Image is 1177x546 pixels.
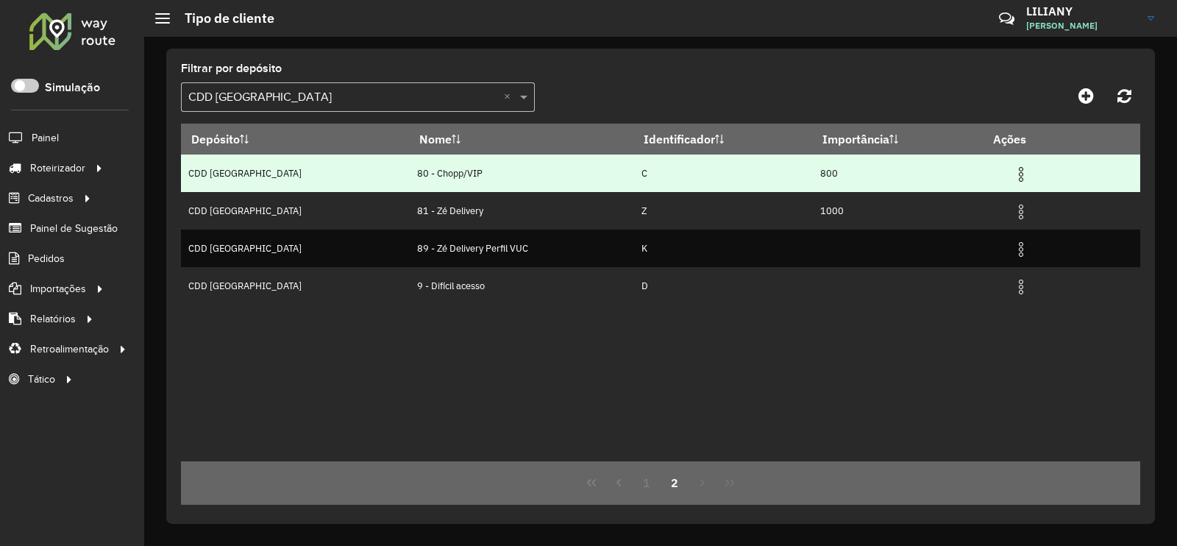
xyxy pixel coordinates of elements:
[983,124,1071,155] th: Ações
[409,192,634,230] td: 81 - Zé Delivery
[30,341,109,357] span: Retroalimentação
[812,124,983,155] th: Importância
[1026,4,1137,18] h3: LILIANY
[30,281,86,297] span: Importações
[634,192,812,230] td: Z
[32,130,59,146] span: Painel
[181,192,409,230] td: CDD [GEOGRAPHIC_DATA]
[28,251,65,266] span: Pedidos
[409,155,634,192] td: 80 - Chopp/VIP
[181,155,409,192] td: CDD [GEOGRAPHIC_DATA]
[30,221,118,236] span: Painel de Sugestão
[504,88,516,106] span: Clear all
[634,267,812,305] td: D
[1026,19,1137,32] span: [PERSON_NAME]
[28,191,74,206] span: Cadastros
[30,311,76,327] span: Relatórios
[28,372,55,387] span: Tático
[409,267,634,305] td: 9 - Difícil acesso
[634,155,812,192] td: C
[812,192,983,230] td: 1000
[181,124,409,155] th: Depósito
[409,124,634,155] th: Nome
[409,230,634,267] td: 89 - Zé Delivery Perfil VUC
[812,155,983,192] td: 800
[30,160,85,176] span: Roteirizador
[45,79,100,96] label: Simulação
[181,267,409,305] td: CDD [GEOGRAPHIC_DATA]
[633,469,661,497] button: 1
[634,124,812,155] th: Identificador
[577,469,605,497] button: First Page
[170,10,274,26] h2: Tipo de cliente
[661,469,689,497] button: 2
[991,3,1023,35] a: Contato Rápido
[634,230,812,267] td: K
[181,60,282,77] label: Filtrar por depósito
[181,230,409,267] td: CDD [GEOGRAPHIC_DATA]
[605,469,633,497] button: Previous Page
